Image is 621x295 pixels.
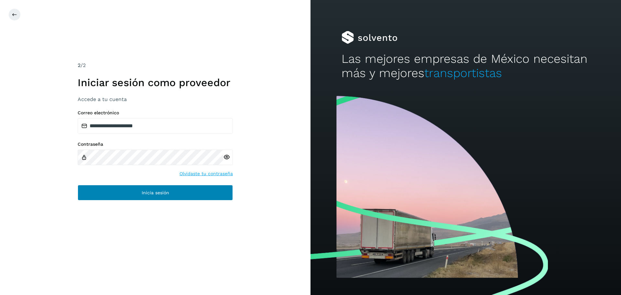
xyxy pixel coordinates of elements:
span: Inicia sesión [142,190,169,195]
label: Correo electrónico [78,110,233,116]
span: transportistas [424,66,502,80]
h3: Accede a tu cuenta [78,96,233,102]
iframe: reCAPTCHA [106,208,204,233]
a: Olvidaste tu contraseña [180,170,233,177]
h1: Iniciar sesión como proveedor [78,76,233,89]
div: /2 [78,62,233,69]
span: 2 [78,62,81,68]
button: Inicia sesión [78,185,233,200]
h2: Las mejores empresas de México necesitan más y mejores [342,52,590,81]
label: Contraseña [78,142,233,147]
